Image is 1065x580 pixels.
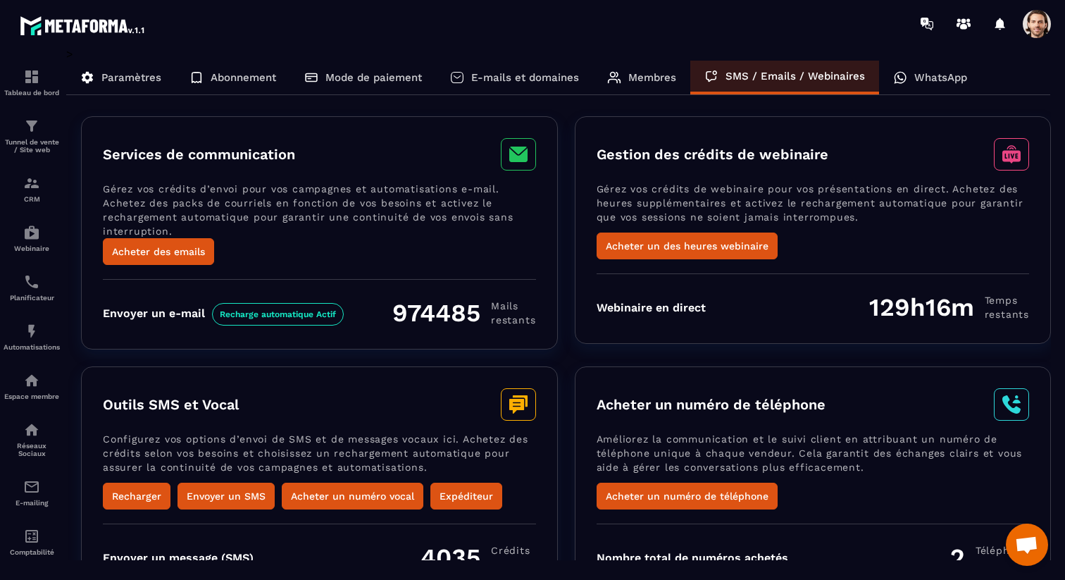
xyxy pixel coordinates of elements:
p: SMS / Emails / Webinaires [725,70,865,82]
a: accountantaccountantComptabilité [4,517,60,567]
img: formation [23,68,40,85]
p: Espace membre [4,393,60,400]
div: Webinaire en direct [597,301,706,314]
a: formationformationTableau de bord [4,58,60,107]
div: Envoyer un e-mail [103,307,344,320]
p: Automatisations [4,343,60,351]
span: Nombre [976,557,1029,572]
p: WhatsApp [914,71,967,84]
span: restants [491,557,535,572]
p: Membres [628,71,676,84]
a: automationsautomationsWebinaire [4,214,60,263]
span: Temps [985,293,1029,307]
div: 2 [950,543,1029,572]
div: 4035 [421,543,535,572]
p: Gérez vos crédits d’envoi pour vos campagnes et automatisations e-mail. Achetez des packs de cour... [103,182,536,238]
h3: Acheter un numéro de téléphone [597,396,826,413]
p: Réseaux Sociaux [4,442,60,457]
div: 974485 [392,298,535,328]
p: Paramètres [101,71,161,84]
div: 129h16m [869,292,1029,322]
span: Recharge automatique Actif [212,303,344,326]
img: automations [23,323,40,340]
img: social-network [23,421,40,438]
a: schedulerschedulerPlanificateur [4,263,60,312]
p: CRM [4,195,60,203]
h3: Services de communication [103,146,295,163]
p: Abonnement [211,71,276,84]
img: automations [23,224,40,241]
a: Ouvrir le chat [1006,524,1048,566]
h3: Gestion des crédits de webinaire [597,146,828,163]
p: E-mailing [4,499,60,507]
p: E-mails et domaines [471,71,579,84]
p: Tableau de bord [4,89,60,97]
p: Améliorez la communication et le suivi client en attribuant un numéro de téléphone unique à chaqu... [597,432,1030,483]
img: email [23,479,40,495]
button: Envoyer un SMS [177,483,275,510]
span: Mails [491,299,535,313]
p: Gérez vos crédits de webinaire pour vos présentations en direct. Achetez des heures supplémentair... [597,182,1030,233]
img: formation [23,175,40,192]
a: automationsautomationsAutomatisations [4,312,60,362]
p: Tunnel de vente / Site web [4,138,60,154]
a: automationsautomationsEspace membre [4,362,60,411]
img: accountant [23,528,40,545]
a: social-networksocial-networkRéseaux Sociaux [4,411,60,468]
img: formation [23,118,40,135]
div: Nombre total de numéros achetés [597,551,788,564]
span: restants [985,307,1029,321]
p: Mode de paiement [325,71,422,84]
button: Expéditeur [430,483,502,510]
a: formationformationCRM [4,164,60,214]
p: Comptabilité [4,548,60,556]
div: Envoyer un message (SMS) [103,551,254,564]
button: Acheter un numéro vocal [282,483,423,510]
h3: Outils SMS et Vocal [103,396,239,413]
img: scheduler [23,273,40,290]
img: automations [23,372,40,389]
p: Configurez vos options d’envoi de SMS et de messages vocaux ici. Achetez des crédits selon vos be... [103,432,536,483]
a: formationformationTunnel de vente / Site web [4,107,60,164]
span: Crédits [491,543,535,557]
span: restants [491,313,535,327]
p: Webinaire [4,245,60,252]
button: Acheter un numéro de téléphone [597,483,778,510]
button: Acheter un des heures webinaire [597,233,778,259]
img: logo [20,13,147,38]
p: Planificateur [4,294,60,302]
button: Acheter des emails [103,238,214,265]
a: emailemailE-mailing [4,468,60,517]
span: Téléphone [976,543,1029,557]
button: Recharger [103,483,170,510]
